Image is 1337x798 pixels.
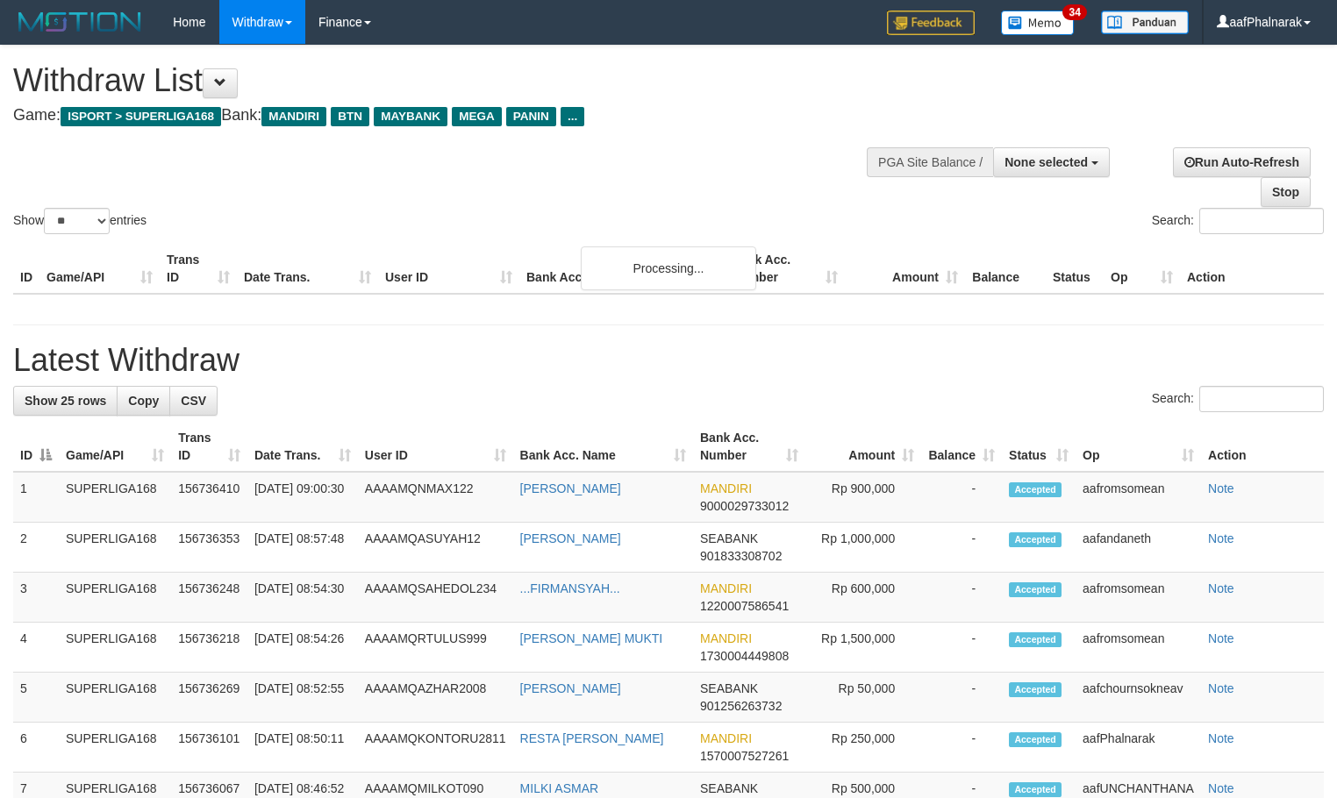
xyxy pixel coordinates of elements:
[13,208,147,234] label: Show entries
[171,523,247,573] td: 156736353
[700,649,789,663] span: Copy 1730004449808 to clipboard
[520,781,598,795] a: MILKI ASMAR
[13,673,59,723] td: 5
[1005,155,1088,169] span: None selected
[1101,11,1189,34] img: panduan.png
[59,673,171,723] td: SUPERLIGA168
[1199,386,1324,412] input: Search:
[13,573,59,623] td: 3
[44,208,110,234] select: Showentries
[374,107,447,126] span: MAYBANK
[1076,723,1201,773] td: aafPhalnarak
[247,723,358,773] td: [DATE] 08:50:11
[1076,422,1201,472] th: Op: activate to sort column ascending
[1009,782,1062,797] span: Accepted
[805,422,922,472] th: Amount: activate to sort column ascending
[247,422,358,472] th: Date Trans.: activate to sort column ascending
[700,781,758,795] span: SEABANK
[520,631,663,645] a: [PERSON_NAME] MUKTI
[169,386,218,416] a: CSV
[59,573,171,623] td: SUPERLIGA168
[13,623,59,673] td: 4
[128,394,159,408] span: Copy
[160,244,237,294] th: Trans ID
[520,581,620,595] a: ...FIRMANSYAH...
[358,673,513,723] td: AAAAMQAZHAR2008
[700,631,752,645] span: MANDIRI
[39,244,160,294] th: Game/API
[452,107,502,126] span: MEGA
[581,246,756,290] div: Processing...
[1009,482,1062,497] span: Accepted
[725,244,845,294] th: Bank Acc. Number
[13,244,39,294] th: ID
[13,9,147,35] img: MOTION_logo.png
[171,472,247,523] td: 156736410
[700,531,758,545] span: SEABANK
[59,422,171,472] th: Game/API: activate to sort column ascending
[1009,682,1062,697] span: Accepted
[506,107,556,126] span: PANIN
[921,523,1002,573] td: -
[331,107,369,126] span: BTN
[13,723,59,773] td: 6
[1009,582,1062,597] span: Accepted
[171,573,247,623] td: 156736248
[1009,532,1062,547] span: Accepted
[59,523,171,573] td: SUPERLIGA168
[805,623,922,673] td: Rp 1,500,000
[13,343,1324,378] h1: Latest Withdraw
[693,422,805,472] th: Bank Acc. Number: activate to sort column ascending
[247,673,358,723] td: [DATE] 08:52:55
[921,623,1002,673] td: -
[1009,632,1062,647] span: Accepted
[561,107,584,126] span: ...
[805,723,922,773] td: Rp 250,000
[247,523,358,573] td: [DATE] 08:57:48
[247,573,358,623] td: [DATE] 08:54:30
[700,599,789,613] span: Copy 1220007586541 to clipboard
[520,731,664,745] a: RESTA [PERSON_NAME]
[519,244,725,294] th: Bank Acc. Name
[25,394,106,408] span: Show 25 rows
[805,673,922,723] td: Rp 50,000
[1076,573,1201,623] td: aafromsomean
[358,573,513,623] td: AAAAMQSAHEDOL234
[261,107,326,126] span: MANDIRI
[921,673,1002,723] td: -
[1199,208,1324,234] input: Search:
[1152,208,1324,234] label: Search:
[700,549,782,563] span: Copy 901833308702 to clipboard
[247,623,358,673] td: [DATE] 08:54:26
[1076,623,1201,673] td: aafromsomean
[993,147,1110,177] button: None selected
[1180,244,1324,294] th: Action
[805,523,922,573] td: Rp 1,000,000
[1001,11,1075,35] img: Button%20Memo.svg
[1208,481,1234,495] a: Note
[358,623,513,673] td: AAAAMQRTULUS999
[921,723,1002,773] td: -
[247,472,358,523] td: [DATE] 09:00:30
[1076,523,1201,573] td: aafandaneth
[1208,531,1234,545] a: Note
[921,422,1002,472] th: Balance: activate to sort column ascending
[805,472,922,523] td: Rp 900,000
[1076,472,1201,523] td: aafromsomean
[171,422,247,472] th: Trans ID: activate to sort column ascending
[1261,177,1311,207] a: Stop
[520,531,621,545] a: [PERSON_NAME]
[1002,422,1076,472] th: Status: activate to sort column ascending
[1062,4,1086,20] span: 34
[171,623,247,673] td: 156736218
[59,623,171,673] td: SUPERLIGA168
[59,723,171,773] td: SUPERLIGA168
[520,681,621,695] a: [PERSON_NAME]
[845,244,965,294] th: Amount
[513,422,693,472] th: Bank Acc. Name: activate to sort column ascending
[171,673,247,723] td: 156736269
[13,472,59,523] td: 1
[700,699,782,713] span: Copy 901256263732 to clipboard
[13,422,59,472] th: ID: activate to sort column descending
[1208,731,1234,745] a: Note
